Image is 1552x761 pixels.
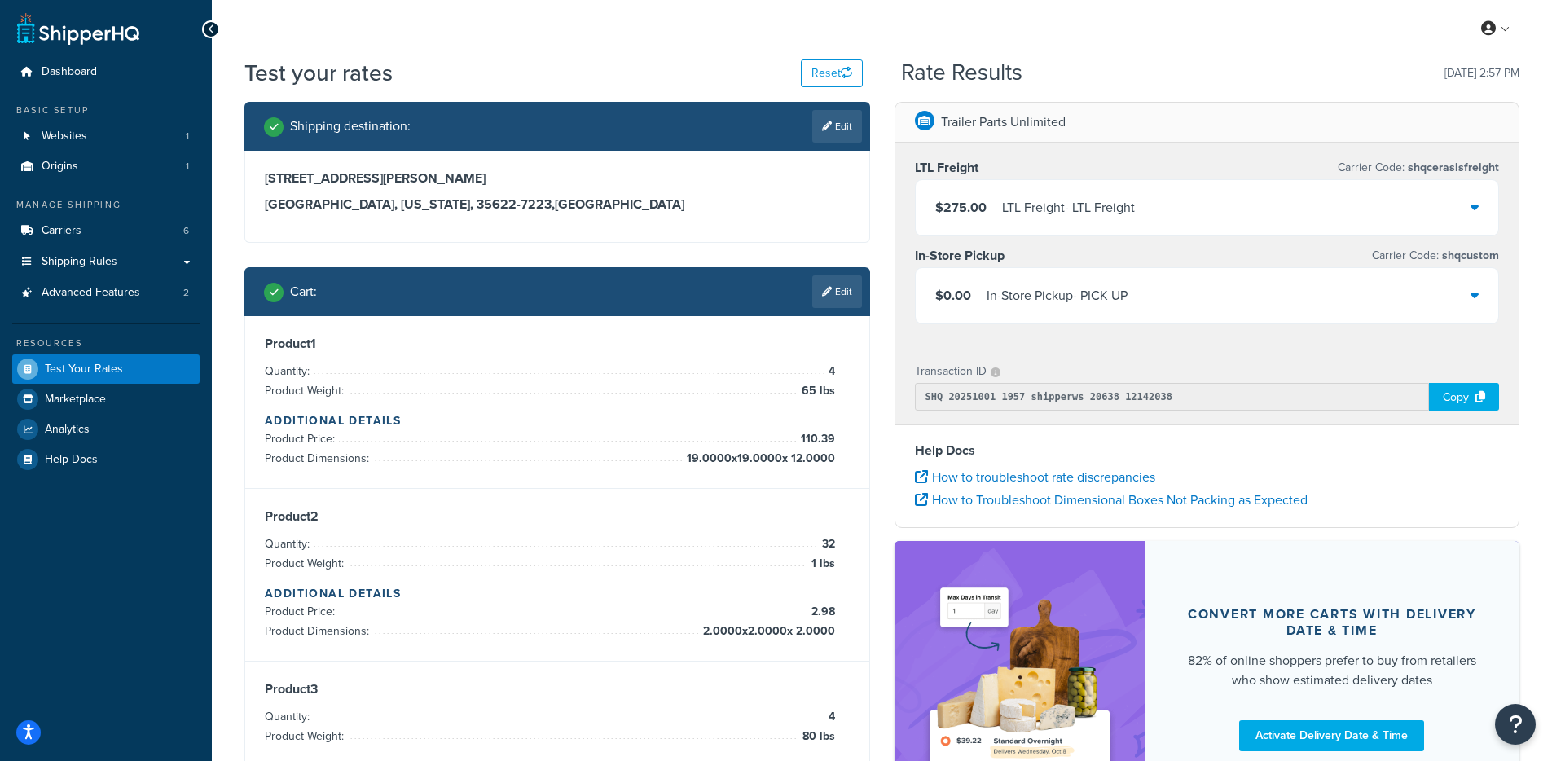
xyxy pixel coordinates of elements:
[45,393,106,407] span: Marketplace
[183,286,189,300] span: 2
[186,160,189,174] span: 1
[186,130,189,143] span: 1
[797,429,835,449] span: 110.39
[901,60,1022,86] h2: Rate Results
[915,360,987,383] p: Transaction ID
[1184,606,1481,639] div: Convert more carts with delivery date & time
[1002,196,1135,219] div: LTL Freight - LTL Freight
[1495,704,1536,745] button: Open Resource Center
[42,255,117,269] span: Shipping Rules
[807,602,835,622] span: 2.98
[45,423,90,437] span: Analytics
[801,59,863,87] button: Reset
[935,286,971,305] span: $0.00
[265,603,339,620] span: Product Price:
[987,284,1128,307] div: In-Store Pickup - PICK UP
[12,152,200,182] li: Origins
[265,681,850,697] h3: Product 3
[265,196,850,213] h3: [GEOGRAPHIC_DATA], [US_STATE], 35622-7223 , [GEOGRAPHIC_DATA]
[265,450,373,467] span: Product Dimensions:
[824,362,835,381] span: 4
[265,555,348,572] span: Product Weight:
[12,216,200,246] a: Carriers6
[265,430,339,447] span: Product Price:
[1184,651,1481,690] div: 82% of online shoppers prefer to buy from retailers who show estimated delivery dates
[12,278,200,308] li: Advanced Features
[265,708,314,725] span: Quantity:
[683,449,835,468] span: 19.0000 x 19.0000 x 12.0000
[12,216,200,246] li: Carriers
[12,278,200,308] a: Advanced Features2
[265,363,314,380] span: Quantity:
[265,412,850,429] h4: Additional Details
[183,224,189,238] span: 6
[12,415,200,444] a: Analytics
[290,284,317,299] h2: Cart :
[42,286,140,300] span: Advanced Features
[1439,247,1499,264] span: shqcustom
[290,119,411,134] h2: Shipping destination :
[915,248,1005,264] h3: In-Store Pickup
[265,170,850,187] h3: [STREET_ADDRESS][PERSON_NAME]
[12,57,200,87] a: Dashboard
[807,554,835,574] span: 1 lbs
[12,385,200,414] a: Marketplace
[12,121,200,152] li: Websites
[45,363,123,376] span: Test Your Rates
[935,198,987,217] span: $275.00
[812,275,862,308] a: Edit
[244,57,393,89] h1: Test your rates
[12,103,200,117] div: Basic Setup
[12,198,200,212] div: Manage Shipping
[265,535,314,552] span: Quantity:
[42,224,81,238] span: Carriers
[265,585,850,602] h4: Additional Details
[798,381,835,401] span: 65 lbs
[265,728,348,745] span: Product Weight:
[1429,383,1499,411] div: Copy
[1405,159,1499,176] span: shqcerasisfreight
[45,453,98,467] span: Help Docs
[12,247,200,277] a: Shipping Rules
[699,622,835,641] span: 2.0000 x 2.0000 x 2.0000
[265,508,850,525] h3: Product 2
[12,152,200,182] a: Origins1
[265,382,348,399] span: Product Weight:
[1338,156,1499,179] p: Carrier Code:
[824,707,835,727] span: 4
[12,337,200,350] div: Resources
[818,534,835,554] span: 32
[42,160,78,174] span: Origins
[1444,62,1519,85] p: [DATE] 2:57 PM
[798,727,835,746] span: 80 lbs
[915,490,1308,509] a: How to Troubleshoot Dimensional Boxes Not Packing as Expected
[915,160,978,176] h3: LTL Freight
[1239,720,1424,751] a: Activate Delivery Date & Time
[12,354,200,384] a: Test Your Rates
[42,65,97,79] span: Dashboard
[12,445,200,474] a: Help Docs
[812,110,862,143] a: Edit
[915,441,1500,460] h4: Help Docs
[12,121,200,152] a: Websites1
[1372,244,1499,267] p: Carrier Code:
[265,336,850,352] h3: Product 1
[941,111,1066,134] p: Trailer Parts Unlimited
[42,130,87,143] span: Websites
[265,622,373,640] span: Product Dimensions:
[915,468,1155,486] a: How to troubleshoot rate discrepancies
